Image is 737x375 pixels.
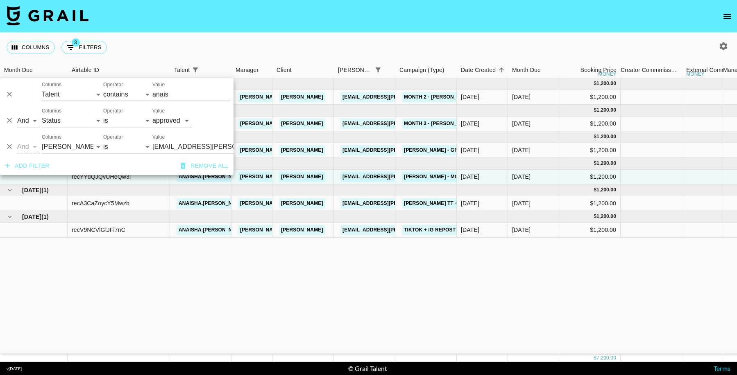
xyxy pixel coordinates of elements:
[512,199,531,207] div: Jan '25
[340,119,474,129] a: [EMAIL_ADDRESS][PERSON_NAME][DOMAIN_NAME]
[496,64,507,76] button: Sort
[402,92,475,102] a: Month 2 - [PERSON_NAME]
[461,119,479,128] div: 14/08/2024
[17,114,40,127] select: Logic operator
[238,145,372,155] a: [PERSON_NAME][EMAIL_ADDRESS][DOMAIN_NAME]
[402,225,458,235] a: TikTok + IG Repost
[598,72,617,76] div: money
[277,62,292,78] div: Client
[686,72,705,76] div: money
[384,64,395,76] button: Sort
[559,90,621,105] div: $1,200.00
[17,140,40,153] select: Logic operator
[596,107,616,114] div: 1,200.00
[170,62,231,78] div: Talent
[42,107,61,114] label: Columns
[594,186,596,193] div: $
[72,38,80,47] span: 3
[461,146,479,154] div: 12/09/2024
[7,6,88,25] img: Grail Talent
[340,92,474,102] a: [EMAIL_ADDRESS][PERSON_NAME][DOMAIN_NAME]
[399,62,444,78] div: Campaign (Type)
[279,225,325,235] a: [PERSON_NAME]
[596,80,616,87] div: 1,200.00
[338,62,372,78] div: [PERSON_NAME]
[461,173,479,181] div: 05/10/2024
[72,226,125,234] div: recV9NCVlGtJFi7nC
[177,172,247,182] a: anaisha.[PERSON_NAME]
[457,62,508,78] div: Date Created
[348,364,387,373] div: © Grail Talent
[238,119,372,129] a: [PERSON_NAME][EMAIL_ADDRESS][DOMAIN_NAME]
[22,186,41,194] span: [DATE]
[152,88,230,101] input: Filter value
[594,107,596,114] div: $
[177,158,232,173] button: Remove all
[372,64,384,76] div: 1 active filter
[714,364,730,372] a: Terms
[559,143,621,158] div: $1,200.00
[596,160,616,167] div: 1,200.00
[508,62,559,78] div: Month Due
[177,198,247,209] a: anaisha.[PERSON_NAME]
[596,186,616,193] div: 1,200.00
[559,117,621,131] div: $1,200.00
[621,62,678,78] div: Creator Commmission Override
[461,62,496,78] div: Date Created
[512,62,541,78] div: Month Due
[402,172,475,182] a: [PERSON_NAME] - Month 4
[103,133,123,140] label: Operator
[238,225,372,235] a: [PERSON_NAME][EMAIL_ADDRESS][DOMAIN_NAME]
[152,81,165,88] label: Value
[3,115,16,127] button: Delete
[512,119,531,128] div: Oct '24
[279,92,325,102] a: [PERSON_NAME]
[190,64,201,76] div: 1 active filter
[238,172,372,182] a: [PERSON_NAME][EMAIL_ADDRESS][DOMAIN_NAME]
[559,170,621,184] div: $1,200.00
[236,62,259,78] div: Manager
[238,198,372,209] a: [PERSON_NAME][EMAIL_ADDRESS][DOMAIN_NAME]
[340,225,474,235] a: [EMAIL_ADDRESS][PERSON_NAME][DOMAIN_NAME]
[41,186,49,194] span: ( 1 )
[340,172,474,182] a: [EMAIL_ADDRESS][PERSON_NAME][DOMAIN_NAME]
[402,145,529,155] a: [PERSON_NAME] - Greenscreen Review Video
[190,64,201,76] button: Show filters
[340,198,474,209] a: [EMAIL_ADDRESS][PERSON_NAME][DOMAIN_NAME]
[594,355,596,362] div: $
[340,145,474,155] a: [EMAIL_ADDRESS][PERSON_NAME][DOMAIN_NAME]
[559,223,621,238] div: $1,200.00
[512,226,531,234] div: Mar '25
[201,64,213,76] button: Sort
[279,145,325,155] a: [PERSON_NAME]
[596,133,616,140] div: 1,200.00
[594,80,596,87] div: $
[596,355,616,362] div: 7,200.00
[279,172,325,182] a: [PERSON_NAME]
[103,107,123,114] label: Operator
[72,173,131,181] div: recYYdQJQvUHeQw3i
[22,213,41,221] span: [DATE]
[512,93,531,101] div: Aug '24
[41,213,49,221] span: ( 1 )
[594,213,596,220] div: $
[231,62,272,78] div: Manager
[272,62,334,78] div: Client
[174,62,190,78] div: Talent
[512,146,531,154] div: Nov '24
[238,92,372,102] a: [PERSON_NAME][EMAIL_ADDRESS][DOMAIN_NAME]
[395,62,457,78] div: Campaign (Type)
[152,133,165,140] label: Value
[461,226,479,234] div: 01/02/2025
[559,196,621,211] div: $1,200.00
[621,62,682,78] div: Creator Commmission Override
[3,88,16,101] button: Delete
[177,225,247,235] a: anaisha.[PERSON_NAME]
[279,198,325,209] a: [PERSON_NAME]
[279,119,325,129] a: [PERSON_NAME]
[4,62,33,78] div: Month Due
[4,211,16,222] button: hide children
[61,41,107,54] button: Show filters
[3,141,16,153] button: Delete
[4,184,16,196] button: hide children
